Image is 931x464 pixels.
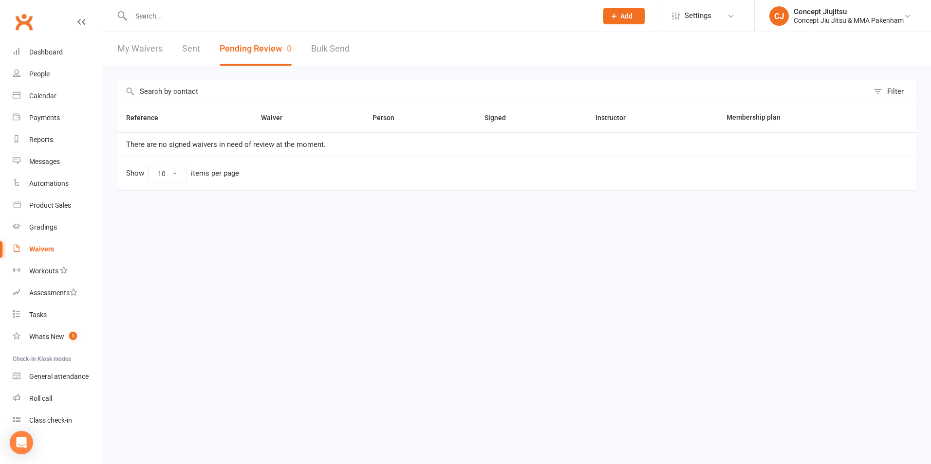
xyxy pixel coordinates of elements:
[372,112,405,124] button: Person
[794,16,904,25] div: Concept Jiu Jitsu & MMA Pakenham
[718,103,878,132] th: Membership plan
[29,245,54,253] div: Waivers
[596,112,636,124] button: Instructor
[117,32,163,66] a: My Waivers
[620,12,633,20] span: Add
[128,9,591,23] input: Search...
[13,388,103,410] a: Roll call
[13,260,103,282] a: Workouts
[29,114,60,122] div: Payments
[311,32,350,66] a: Bulk Send
[29,179,69,187] div: Automations
[869,80,917,103] button: Filter
[29,289,77,297] div: Assessments
[10,431,33,454] div: Open Intercom Messenger
[685,5,711,27] span: Settings
[29,158,60,165] div: Messages
[261,112,293,124] button: Waiver
[126,114,169,122] span: Reference
[29,48,63,56] div: Dashboard
[29,70,50,78] div: People
[29,394,52,402] div: Roll call
[29,373,89,380] div: General attendance
[603,8,645,24] button: Add
[769,6,789,26] div: CJ
[596,114,636,122] span: Instructor
[261,114,293,122] span: Waiver
[29,416,72,424] div: Class check-in
[794,7,904,16] div: Concept Jiujitsu
[13,366,103,388] a: General attendance kiosk mode
[13,238,103,260] a: Waivers
[13,129,103,151] a: Reports
[13,216,103,238] a: Gradings
[29,267,58,275] div: Workouts
[29,201,71,209] div: Product Sales
[126,112,169,124] button: Reference
[117,80,869,103] input: Search by contact
[13,151,103,173] a: Messages
[12,10,36,34] a: Clubworx
[126,165,239,182] div: Show
[13,410,103,431] a: Class kiosk mode
[29,92,56,100] div: Calendar
[29,311,47,319] div: Tasks
[13,304,103,326] a: Tasks
[287,43,292,54] span: 0
[13,107,103,129] a: Payments
[13,85,103,107] a: Calendar
[69,332,77,340] span: 1
[29,333,64,340] div: What's New
[29,223,57,231] div: Gradings
[13,63,103,85] a: People
[13,41,103,63] a: Dashboard
[484,114,517,122] span: Signed
[887,86,904,97] div: Filter
[13,326,103,348] a: What's New1
[182,32,200,66] a: Sent
[220,32,292,66] button: Pending Review0
[13,195,103,216] a: Product Sales
[13,173,103,195] a: Automations
[191,169,239,178] div: items per page
[372,114,405,122] span: Person
[484,112,517,124] button: Signed
[117,132,917,157] td: There are no signed waivers in need of review at the moment.
[29,136,53,143] div: Reports
[13,282,103,304] a: Assessments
